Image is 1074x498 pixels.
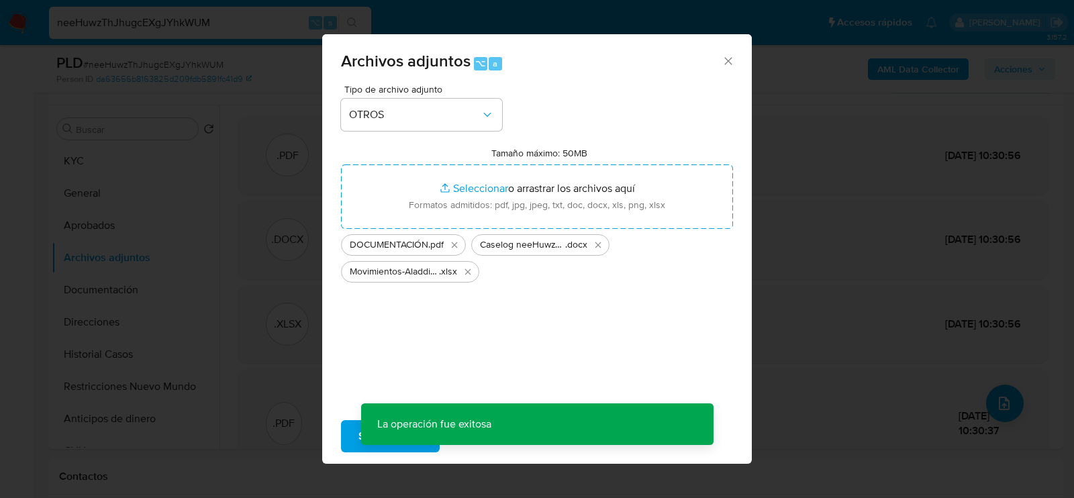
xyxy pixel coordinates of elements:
button: Subir archivo [341,420,440,452]
label: Tamaño máximo: 50MB [491,147,587,159]
span: Subir archivo [358,421,422,451]
span: Archivos adjuntos [341,49,471,72]
span: Caselog neeHuwzThJhugcEXgJYhkWUM_2025_08_18_23_15_29 [480,238,565,252]
span: a [493,57,497,70]
span: DOCUMENTACIÓN [350,238,428,252]
span: .xlsx [439,265,457,279]
ul: Archivos seleccionados [341,229,733,283]
button: Eliminar DOCUMENTACIÓN.pdf [446,237,462,253]
button: Eliminar Caselog neeHuwzThJhugcEXgJYhkWUM_2025_08_18_23_15_29.docx [590,237,606,253]
p: La operación fue exitosa [361,403,507,445]
span: OTROS [349,108,481,121]
span: Cancelar [462,421,506,451]
span: ⌥ [475,57,485,70]
span: Tipo de archivo adjunto [344,85,505,94]
button: Cerrar [722,54,734,66]
button: Eliminar Movimientos-Aladdin-v10_2.xlsx [460,264,476,280]
span: .docx [565,238,587,252]
span: .pdf [428,238,444,252]
span: Movimientos-Aladdin-v10_2 [350,265,439,279]
button: OTROS [341,99,502,131]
